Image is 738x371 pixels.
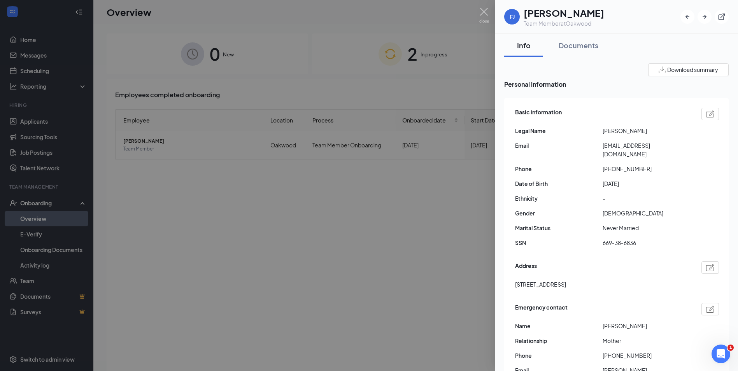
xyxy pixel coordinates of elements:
[603,238,690,247] span: 669-38-6836
[512,40,535,50] div: Info
[603,141,690,158] span: [EMAIL_ADDRESS][DOMAIN_NAME]
[603,322,690,330] span: [PERSON_NAME]
[510,13,515,21] div: FJ
[680,10,694,24] button: ArrowLeftNew
[603,224,690,232] span: Never Married
[667,66,718,74] span: Download summary
[515,280,566,289] span: [STREET_ADDRESS]
[559,40,598,50] div: Documents
[515,224,603,232] span: Marital Status
[515,108,562,120] span: Basic information
[515,179,603,188] span: Date of Birth
[603,126,690,135] span: [PERSON_NAME]
[715,10,729,24] button: ExternalLink
[718,13,726,21] svg: ExternalLink
[515,141,603,150] span: Email
[515,336,603,345] span: Relationship
[515,322,603,330] span: Name
[515,164,603,173] span: Phone
[603,209,690,217] span: [DEMOGRAPHIC_DATA]
[648,63,729,76] button: Download summary
[515,351,603,360] span: Phone
[727,345,734,351] span: 1
[712,345,730,363] iframe: Intercom live chat
[603,179,690,188] span: [DATE]
[524,19,604,27] div: Team Member at Oakwood
[504,79,729,89] span: Personal information
[603,336,690,345] span: Mother
[515,261,537,274] span: Address
[603,164,690,173] span: [PHONE_NUMBER]
[515,209,603,217] span: Gender
[684,13,691,21] svg: ArrowLeftNew
[515,303,568,315] span: Emergency contact
[698,10,712,24] button: ArrowRight
[603,351,690,360] span: [PHONE_NUMBER]
[515,126,603,135] span: Legal Name
[701,13,708,21] svg: ArrowRight
[515,238,603,247] span: SSN
[515,194,603,203] span: Ethnicity
[524,6,604,19] h1: [PERSON_NAME]
[603,194,690,203] span: -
